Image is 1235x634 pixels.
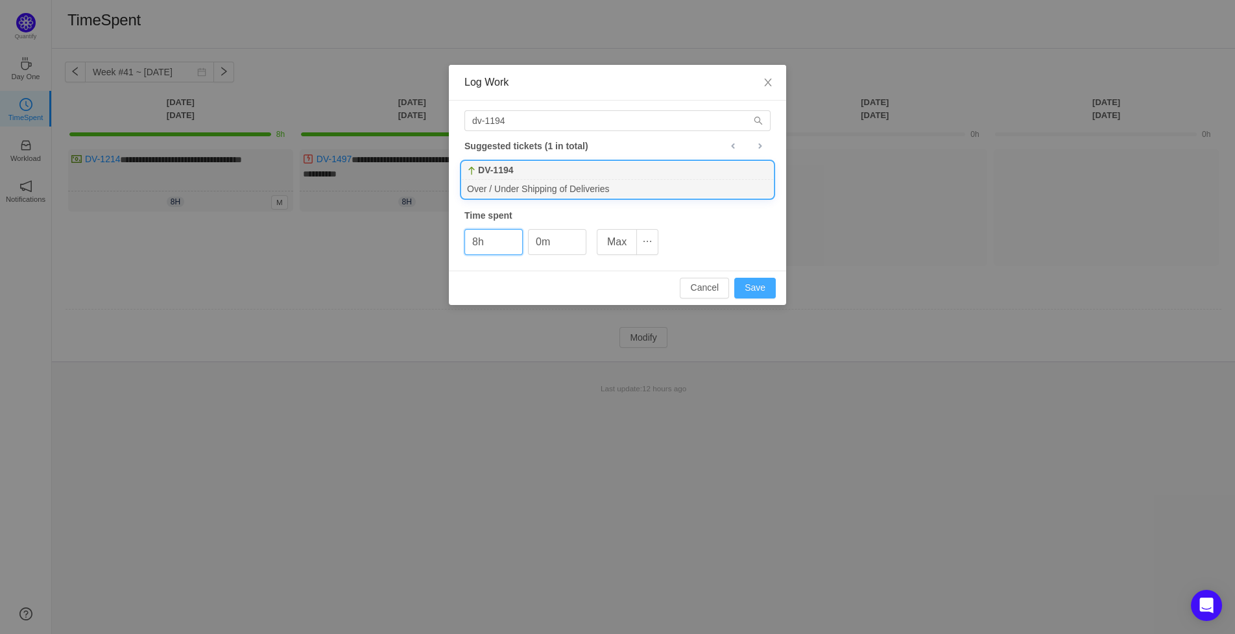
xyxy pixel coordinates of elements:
[464,110,771,131] input: Search
[464,75,771,90] div: Log Work
[750,65,786,101] button: Close
[636,229,658,255] button: icon: ellipsis
[462,180,773,197] div: Over / Under Shipping of Deliveries
[763,77,773,88] i: icon: close
[754,116,763,125] i: icon: search
[680,278,729,299] button: Cancel
[467,166,476,175] img: 10310
[464,138,771,154] div: Suggested tickets (1 in total)
[1191,590,1222,621] div: Open Intercom Messenger
[478,164,513,177] b: DV-1194
[464,209,771,223] div: Time spent
[597,229,637,255] button: Max
[734,278,776,299] button: Save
